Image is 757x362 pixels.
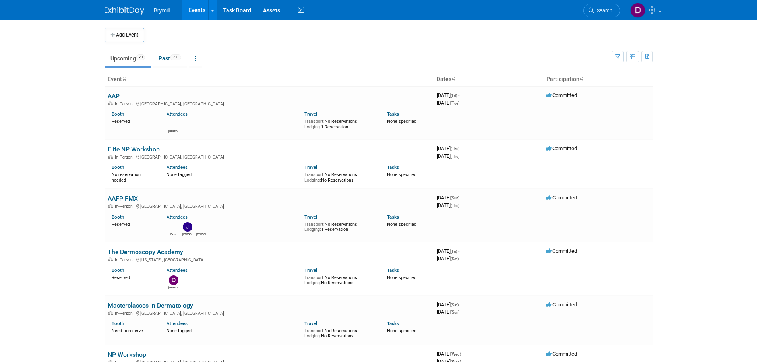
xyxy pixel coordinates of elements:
[183,222,192,232] img: Jeffery McDowell
[543,73,653,86] th: Participation
[169,275,178,285] img: Delaney Bryne
[387,267,399,273] a: Tasks
[115,101,135,106] span: In-Person
[170,54,181,60] span: 237
[304,227,321,232] span: Lodging:
[112,214,124,220] a: Booth
[108,257,113,261] img: In-Person Event
[594,8,612,14] span: Search
[304,222,325,227] span: Transport:
[387,111,399,117] a: Tasks
[458,248,459,254] span: -
[167,321,188,326] a: Attendees
[112,117,155,124] div: Reserved
[546,351,577,357] span: Committed
[437,195,462,201] span: [DATE]
[451,76,455,82] a: Sort by Start Date
[168,232,178,236] div: Dore Bryne
[112,170,155,183] div: No reservation needed
[304,328,325,333] span: Transport:
[387,214,399,220] a: Tasks
[387,172,416,177] span: None specified
[108,203,430,209] div: [GEOGRAPHIC_DATA], [GEOGRAPHIC_DATA]
[451,303,459,307] span: (Sat)
[105,28,144,42] button: Add Event
[304,333,321,339] span: Lodging:
[304,267,317,273] a: Travel
[437,100,459,106] span: [DATE]
[461,145,462,151] span: -
[451,310,459,314] span: (Sun)
[579,76,583,82] a: Sort by Participation Type
[197,222,206,232] img: Nick Belton
[108,248,183,256] a: The Dermoscopy Academy
[304,214,317,220] a: Travel
[168,129,178,134] div: Nick Belton
[451,147,459,151] span: (Thu)
[108,311,113,315] img: In-Person Event
[196,232,206,236] div: Nick Belton
[182,232,192,236] div: Jeffery McDowell
[153,51,187,66] a: Past237
[115,311,135,316] span: In-Person
[437,153,459,159] span: [DATE]
[437,351,463,357] span: [DATE]
[451,101,459,105] span: (Tue)
[108,204,113,208] img: In-Person Event
[304,178,321,183] span: Lodging:
[304,111,317,117] a: Travel
[112,267,124,273] a: Booth
[458,92,459,98] span: -
[630,3,645,18] img: Delaney Bryne
[304,220,375,232] div: No Reservations 1 Reservation
[451,196,459,200] span: (Sun)
[108,145,160,153] a: Elite NP Workshop
[167,327,298,334] div: None tagged
[460,302,461,308] span: -
[115,257,135,263] span: In-Person
[304,273,375,286] div: No Reservations No Reservations
[304,119,325,124] span: Transport:
[112,111,124,117] a: Booth
[437,309,459,315] span: [DATE]
[387,119,416,124] span: None specified
[451,93,457,98] span: (Fri)
[304,170,375,183] div: No Reservations No Reservations
[546,92,577,98] span: Committed
[583,4,620,17] a: Search
[387,165,399,170] a: Tasks
[115,204,135,209] span: In-Person
[154,7,170,14] span: Brymill
[387,328,416,333] span: None specified
[112,165,124,170] a: Booth
[437,302,461,308] span: [DATE]
[167,214,188,220] a: Attendees
[167,111,188,117] a: Attendees
[168,285,178,290] div: Delaney Bryne
[136,54,145,60] span: 20
[304,117,375,130] div: No Reservations 1 Reservation
[108,302,193,309] a: Masterclasses in Dermatology
[167,170,298,178] div: None tagged
[437,256,459,261] span: [DATE]
[105,7,144,15] img: ExhibitDay
[304,327,375,339] div: No Reservations No Reservations
[108,351,146,358] a: NP Workshop
[167,165,188,170] a: Attendees
[108,256,430,263] div: [US_STATE], [GEOGRAPHIC_DATA]
[451,257,459,261] span: (Sat)
[304,124,321,130] span: Lodging:
[546,248,577,254] span: Committed
[451,352,461,356] span: (Wed)
[387,222,416,227] span: None specified
[304,172,325,177] span: Transport:
[112,321,124,326] a: Booth
[304,321,317,326] a: Travel
[546,302,577,308] span: Committed
[108,153,430,160] div: [GEOGRAPHIC_DATA], [GEOGRAPHIC_DATA]
[546,145,577,151] span: Committed
[112,220,155,227] div: Reserved
[462,351,463,357] span: -
[304,275,325,280] span: Transport:
[304,165,317,170] a: Travel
